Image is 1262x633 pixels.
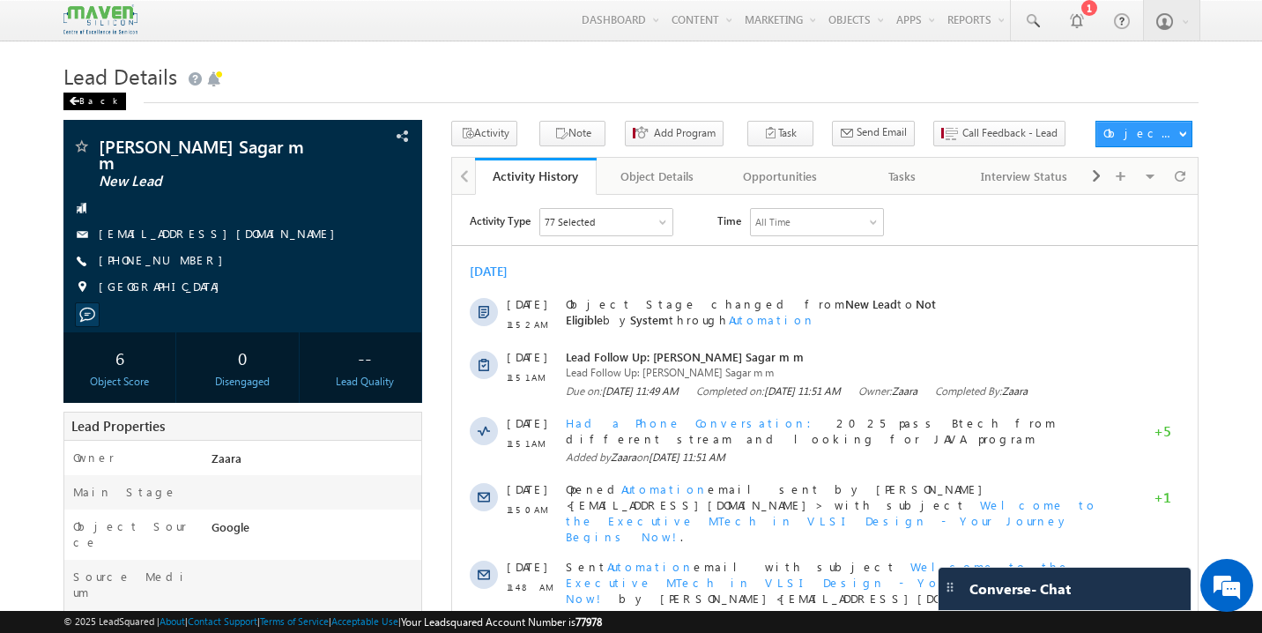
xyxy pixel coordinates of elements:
[155,364,241,379] span: Automation
[63,4,137,35] img: Custom Logo
[747,121,813,146] button: Task
[178,117,217,132] span: System
[277,117,363,132] span: Automation
[733,166,826,187] div: Opportunities
[114,220,604,251] span: 2025 pass Btech from different stream and looking for JAVA program
[63,92,135,107] a: Back
[169,287,256,302] span: Automation
[114,101,484,132] span: Not Eligible
[933,121,1065,146] button: Call Feedback - Lead
[331,615,398,627] a: Acceptable Use
[114,154,660,170] span: Lead Follow Up: [PERSON_NAME] Sagar m m
[943,580,957,594] img: carter-drag
[375,428,496,443] span: Dynamic Form
[197,256,273,269] span: [DATE] 11:51 AM
[114,364,660,412] div: by [PERSON_NAME]<[EMAIL_ADDRESS][DOMAIN_NAME]>.
[55,287,94,302] span: [DATE]
[73,484,177,500] label: Main Stage
[73,569,194,600] label: Source Medium
[1103,125,1178,141] div: Object Actions
[99,252,232,270] span: [PHONE_NUMBER]
[312,190,389,203] span: [DATE] 11:51 AM
[190,341,294,374] div: 0
[575,615,602,629] span: 77978
[114,302,645,349] span: Welcome to the Executive MTech in VLSI Design - Your Journey Begins Now!
[150,190,226,203] span: [DATE] 11:49 AM
[207,518,421,543] div: Google
[212,451,241,465] span: Zaara
[1095,121,1192,147] button: Object Actions
[114,101,484,132] span: Object Stage changed from to by through
[73,450,115,465] label: Owner
[55,122,108,138] span: 11:52 AM
[188,615,257,627] a: Contact Support
[114,189,226,205] span: Due on:
[475,158,598,195] a: Activity History
[702,294,719,316] span: +1
[313,341,417,374] div: --
[702,228,719,249] span: +5
[114,255,660,271] span: Added by on
[962,125,1058,141] span: Call Feedback - Lead
[451,121,517,146] button: Activity
[625,121,724,146] button: Add Program
[99,226,344,241] a: [EMAIL_ADDRESS][DOMAIN_NAME]
[63,93,126,110] div: Back
[611,166,703,187] div: Object Details
[244,189,389,205] span: Completed on:
[842,158,964,195] a: Tasks
[260,615,329,627] a: Terms of Service
[401,615,602,629] span: Your Leadsquared Account Number is
[99,173,321,190] span: New Lead
[114,428,660,459] span: Dynamic Form Submission: was submitted by [PERSON_NAME]
[99,279,228,296] span: [GEOGRAPHIC_DATA]
[18,69,75,85] div: [DATE]
[68,374,172,390] div: Object Score
[654,125,716,141] span: Add Program
[856,166,948,187] div: Tasks
[55,175,108,190] span: 11:51 AM
[55,428,94,443] span: [DATE]
[55,307,108,323] span: 11:50 AM
[978,166,1071,187] div: Interview Status
[63,62,177,90] span: Lead Details
[406,189,465,205] span: Owner:
[88,14,220,41] div: Sales Activity,Program,Email Bounced,Email Link Clicked,Email Marked Spam & 72 more..
[160,615,185,627] a: About
[114,364,650,411] span: Welcome to the Executive MTech in VLSI Design - Your Journey Begins Now!
[483,189,575,205] span: Completed By:
[265,13,289,40] span: Time
[857,124,907,140] span: Send Email
[303,19,338,35] div: All Time
[55,154,94,170] span: [DATE]
[63,614,602,630] span: © 2025 LeadSquared | | | | |
[55,384,108,400] span: 11:48 AM
[159,256,184,269] span: Zaara
[539,121,605,146] button: Note
[393,101,445,116] span: New Lead
[73,518,194,550] label: Object Source
[55,220,94,236] span: [DATE]
[969,581,1071,597] span: Converse - Chat
[71,417,165,435] span: Lead Properties
[832,121,915,146] button: Send Email
[114,170,660,186] span: Lead Follow Up: [PERSON_NAME] Sagar m m
[313,374,417,390] div: Lead Quality
[597,158,719,195] a: Object Details
[114,302,645,349] span: .
[93,19,143,35] div: 77 Selected
[190,374,294,390] div: Disengaged
[488,168,584,184] div: Activity History
[55,448,108,464] span: 11:48 AM
[550,190,575,203] span: Zaara
[55,364,94,380] span: [DATE]
[68,341,172,374] div: 6
[18,13,78,40] span: Activity Type
[114,364,444,379] span: Sent email with subject
[719,158,842,195] a: Opportunities
[114,220,370,235] span: Had a Phone Conversation
[964,158,1087,195] a: Interview Status
[114,287,539,317] span: Opened email sent by [PERSON_NAME]<[EMAIL_ADDRESS][DOMAIN_NAME]> with subject
[99,138,321,169] span: [PERSON_NAME] Sagar m m
[55,241,108,257] span: 11:51 AM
